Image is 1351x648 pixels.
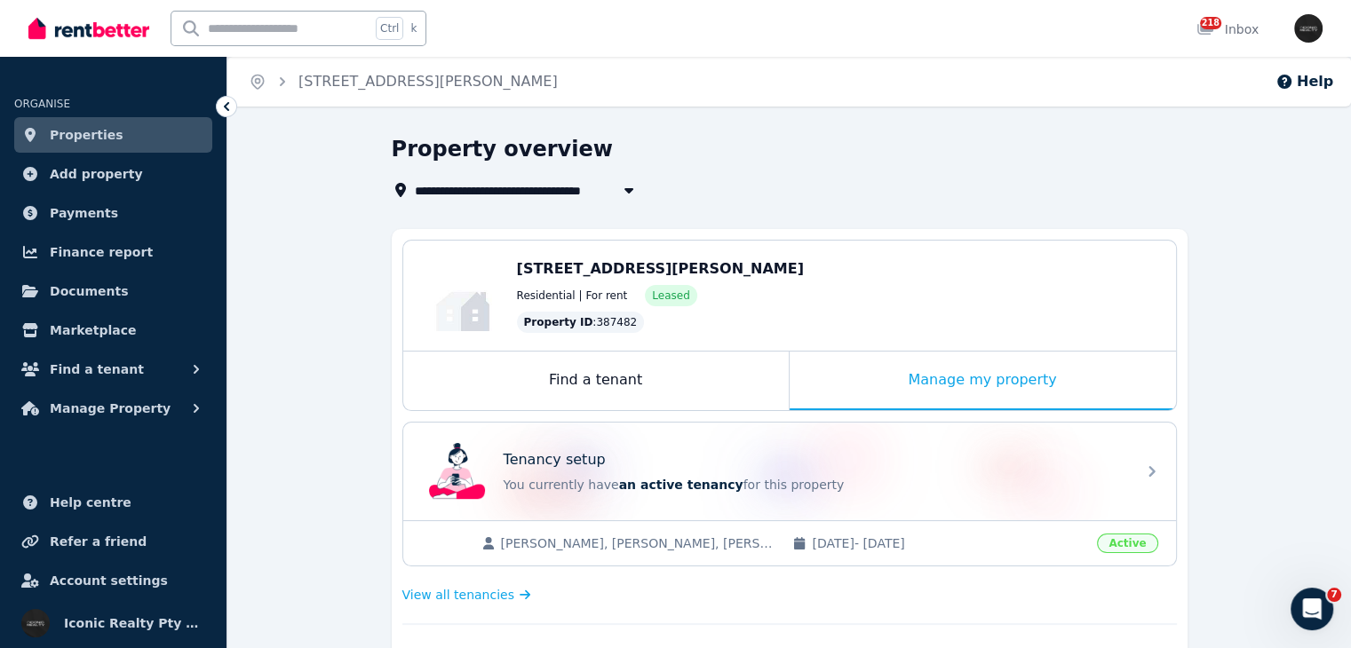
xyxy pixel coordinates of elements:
span: Account settings [50,570,168,591]
span: Leased [652,288,689,303]
a: View all tenancies [402,586,531,604]
a: [STREET_ADDRESS][PERSON_NAME] [298,73,558,90]
span: Documents [50,281,129,302]
img: Iconic Realty Pty Ltd [1294,14,1323,43]
div: Inbox [1196,20,1259,38]
span: Ctrl [376,17,403,40]
span: [DATE] - [DATE] [812,534,1086,552]
a: Payments [14,195,212,231]
span: 218 [1200,17,1221,29]
span: View all tenancies [402,586,514,604]
a: Account settings [14,563,212,598]
span: ORGANISE [14,98,70,110]
h1: Property overview [392,135,613,163]
span: Payments [50,202,118,224]
span: [STREET_ADDRESS][PERSON_NAME] [517,260,804,277]
a: Tenancy setupTenancy setupYou currently havean active tenancyfor this property [403,423,1176,520]
span: k [410,21,417,36]
span: Residential | For rent [517,288,628,303]
p: You currently have for this property [504,476,1125,494]
span: Marketplace [50,320,136,341]
a: Documents [14,273,212,309]
div: Manage my property [790,352,1176,410]
a: Add property [14,156,212,192]
p: Tenancy setup [504,449,606,470]
span: 7 [1327,588,1341,602]
span: [PERSON_NAME], [PERSON_NAME], [PERSON_NAME], [PERSON_NAME], [PERSON_NAME] [501,534,775,552]
a: Refer a friend [14,524,212,559]
a: Finance report [14,234,212,270]
button: Manage Property [14,391,212,426]
div: Find a tenant [403,352,789,410]
span: Property ID [524,315,593,329]
img: Iconic Realty Pty Ltd [21,609,50,637]
span: Iconic Realty Pty Ltd [64,612,205,634]
a: Help centre [14,485,212,520]
span: Refer a friend [50,531,147,552]
img: Tenancy setup [429,443,486,500]
iframe: Intercom live chat [1291,588,1333,630]
button: Find a tenant [14,352,212,387]
div: : 387482 [517,312,645,333]
img: RentBetter [28,15,149,42]
span: Manage Property [50,398,171,419]
span: Help centre [50,492,131,513]
span: Add property [50,163,143,185]
span: Find a tenant [50,359,144,380]
a: Properties [14,117,212,153]
span: Finance report [50,241,153,263]
span: an active tenancy [619,478,743,492]
button: Help [1276,71,1333,92]
span: Active [1097,533,1157,553]
span: Properties [50,124,123,146]
a: Marketplace [14,312,212,348]
nav: Breadcrumb [227,57,579,107]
